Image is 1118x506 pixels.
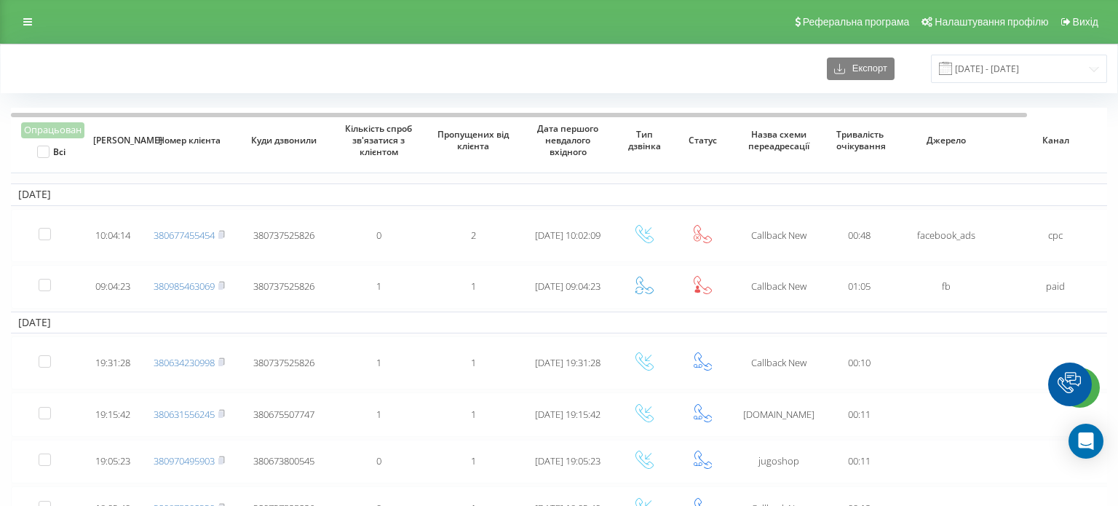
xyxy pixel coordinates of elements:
td: 00:10 [826,336,892,390]
td: paid [1001,265,1110,309]
span: [DATE] 10:02:09 [535,229,600,242]
span: 1 [471,280,476,293]
span: Реферальна програма [803,16,910,28]
td: [DOMAIN_NAME] [732,392,826,436]
span: 1 [376,408,381,421]
td: 19:31:28 [84,336,142,390]
td: 00:11 [826,392,892,436]
td: 09:04:23 [84,265,142,309]
span: 380675507747 [253,408,314,421]
span: 1 [471,454,476,467]
span: Назва схеми переадресації [743,129,815,151]
span: 380737525826 [253,229,314,242]
td: 19:15:42 [84,392,142,436]
span: Пропущених від клієнта [437,129,510,151]
span: Дата першого невдалого вхідного [532,123,604,157]
span: Кількість спроб зв'язатися з клієнтом [343,123,415,157]
span: Канал [1013,135,1098,146]
a: 380970495903 [154,454,215,467]
td: 19:05:23 [84,440,142,483]
td: 00:48 [826,209,892,262]
span: Тривалість очікування [836,129,882,151]
td: fb [892,265,1001,309]
td: 00:11 [826,440,892,483]
span: Експорт [845,63,887,74]
td: facebook_ads [892,209,1001,262]
td: Сallback New [732,265,826,309]
span: 0 [376,454,381,467]
td: Сallback New [732,209,826,262]
span: Джерело [904,135,989,146]
span: 2 [471,229,476,242]
a: 380985463069 [154,280,215,293]
span: Статус [683,135,722,146]
span: 1 [376,280,381,293]
td: cpc [1001,209,1110,262]
span: 0 [376,229,381,242]
a: 380634230998 [154,356,215,369]
span: 1 [471,408,476,421]
span: 380737525826 [253,356,314,369]
button: Експорт [827,58,895,80]
span: [DATE] 19:31:28 [535,356,600,369]
span: Тип дзвінка [625,129,664,151]
div: Open Intercom Messenger [1069,424,1103,459]
span: Налаштування профілю [935,16,1048,28]
td: Сallback New [732,336,826,390]
span: Вихід [1073,16,1098,28]
span: [PERSON_NAME] [93,135,132,146]
td: jugoshop [732,440,826,483]
span: Номер клієнта [154,135,226,146]
span: [DATE] 19:05:23 [535,454,600,467]
span: 380737525826 [253,280,314,293]
span: [DATE] 09:04:23 [535,280,600,293]
span: Куди дзвонили [248,135,320,146]
span: 1 [376,356,381,369]
td: 10:04:14 [84,209,142,262]
label: Всі [37,146,66,158]
td: 01:05 [826,265,892,309]
span: [DATE] 19:15:42 [535,408,600,421]
a: 380677455454 [154,229,215,242]
a: 380631556245 [154,408,215,421]
span: 1 [471,356,476,369]
span: 380673800545 [253,454,314,467]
